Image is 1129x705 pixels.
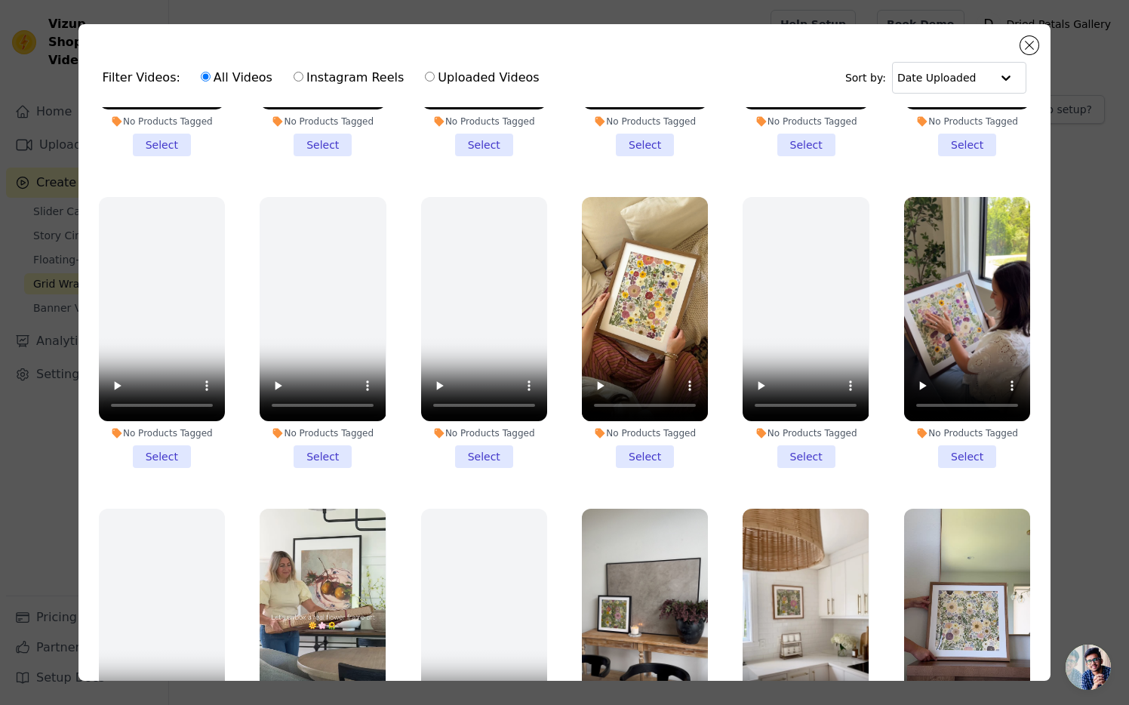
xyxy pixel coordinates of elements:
div: No Products Tagged [260,427,386,439]
div: No Products Tagged [904,115,1030,128]
div: No Products Tagged [260,115,386,128]
div: No Products Tagged [904,427,1030,439]
div: No Products Tagged [582,115,708,128]
label: Uploaded Videos [424,68,540,88]
div: No Products Tagged [743,427,869,439]
label: All Videos [200,68,273,88]
label: Instagram Reels [293,68,405,88]
div: No Products Tagged [421,427,547,439]
div: Filter Videos: [103,60,548,95]
button: Close modal [1020,36,1038,54]
div: No Products Tagged [99,427,225,439]
div: No Products Tagged [99,115,225,128]
div: Open chat [1066,645,1111,690]
div: No Products Tagged [582,427,708,439]
div: Sort by: [845,62,1027,94]
div: No Products Tagged [743,115,869,128]
div: No Products Tagged [421,115,547,128]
